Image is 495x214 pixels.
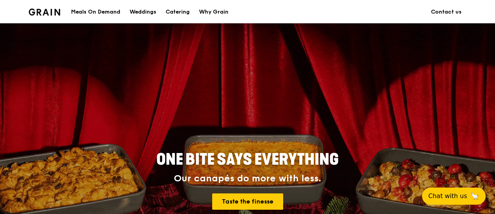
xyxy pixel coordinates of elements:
div: Catering [166,0,190,24]
span: ONE BITE SAYS EVERYTHING [156,150,339,169]
a: Why Grain [194,0,233,24]
a: Contact us [426,0,466,24]
button: Chat with us🦙 [422,188,486,205]
div: Our canapés do more with less. [108,173,387,184]
span: 🦙 [470,191,479,201]
div: Weddings [130,0,156,24]
img: Grain [29,9,60,16]
span: Chat with us [428,191,467,201]
a: Catering [161,0,194,24]
div: Why Grain [199,0,228,24]
div: Meals On Demand [71,0,120,24]
a: Weddings [125,0,161,24]
a: Taste the finesse [212,193,283,210]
